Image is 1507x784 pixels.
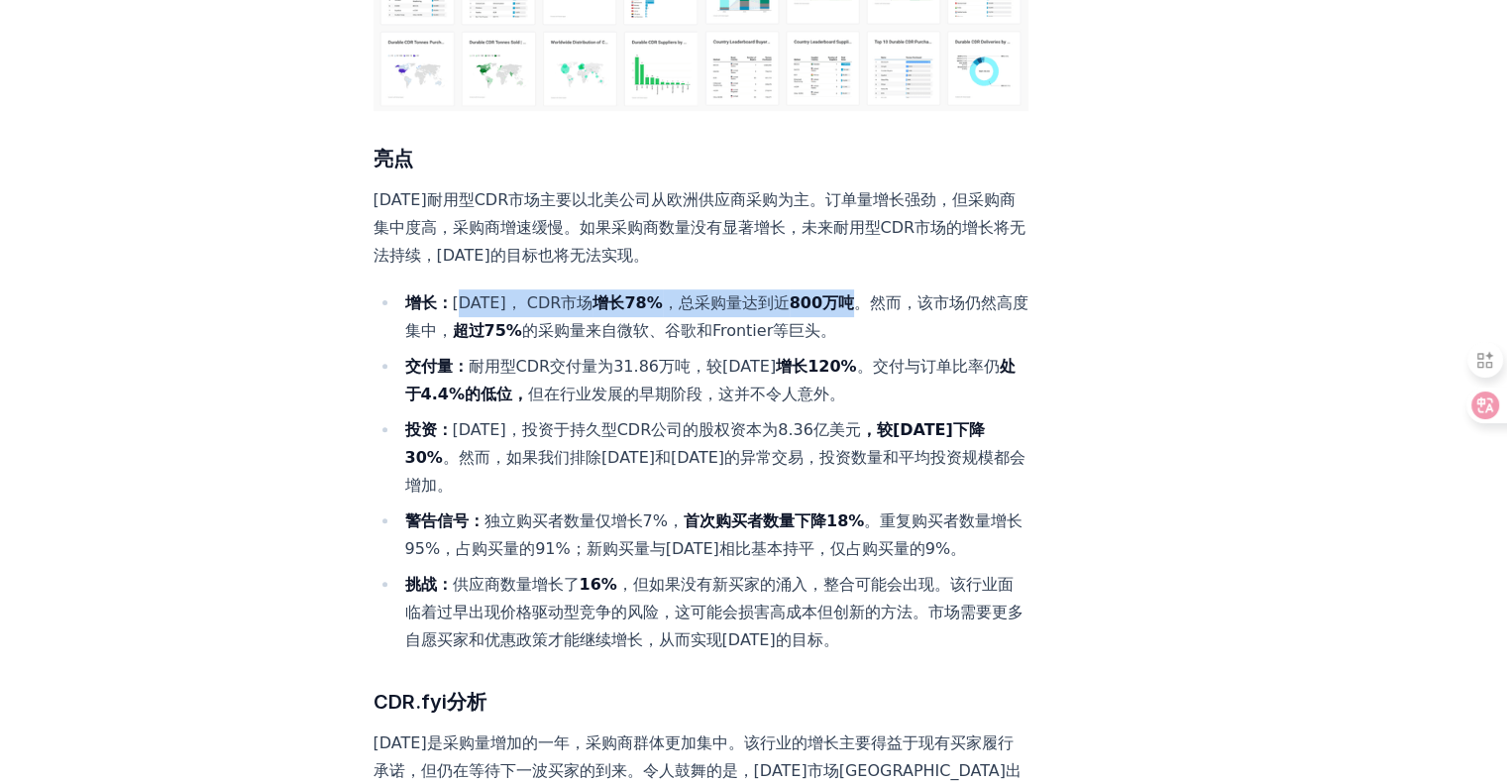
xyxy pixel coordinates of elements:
font: [DATE]，投资于持久型CDR公司的股权资本为8.36亿美元 [453,420,861,439]
font: 但在行业发展的早期阶段，这并不令人意外。 [528,385,845,403]
font: [DATE]耐用型CDR市场主要以北美公司从欧洲供应商采购为主。订单量增长强劲，但采购商集中度高，采购商增速缓慢。如果采购商数量没有显著增长，未来耐用型CDR市场的增长将无法持续，[DATE]的... [374,190,1026,265]
font: 亮点 [374,147,413,170]
font: 挑战： [405,575,453,594]
font: 增长78% [592,293,662,312]
font: 警告信号： [405,511,484,530]
font: 。然而，如果我们排除[DATE]和[DATE]的异常交易，投资数量和平均投资规模都会增加。 [405,448,1026,495]
font: 增长120% [776,357,856,376]
font: 16% [580,575,617,594]
font: ，总采购量达到近 [663,293,790,312]
font: 投资： [405,420,453,439]
font: 耐用型CDR交付量为31.86万吨，较[DATE] [469,357,777,376]
font: CDR.fyi分析 [374,690,486,714]
font: 超过75% [453,321,522,340]
font: [DATE]， CDR市场 [453,293,593,312]
font: 的采购量来自微软、谷歌和Frontier等巨头。 [522,321,836,340]
font: 。交付与订单比率仍 [856,357,999,376]
font: 交付量： [405,357,469,376]
font: 首次购买者数量下降18% [684,511,864,530]
font: 增长： [405,293,453,312]
font: 供应商数量增长了 [453,575,580,594]
font: ，较[DATE]下降30% [405,420,985,467]
font: 800万吨 [790,293,854,312]
font: 独立购买者数量仅增长7%， [484,511,684,530]
font: ，但如果没有新买家的涌入，整合可能会出现。该行业面临着过早出现价格驱动型竞争的风险，这可能会损害高成本但创新的方法。市场需要更多自愿买家和优惠政策才能继续增长，从而实现[DATE]的目标。 [405,575,1023,649]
